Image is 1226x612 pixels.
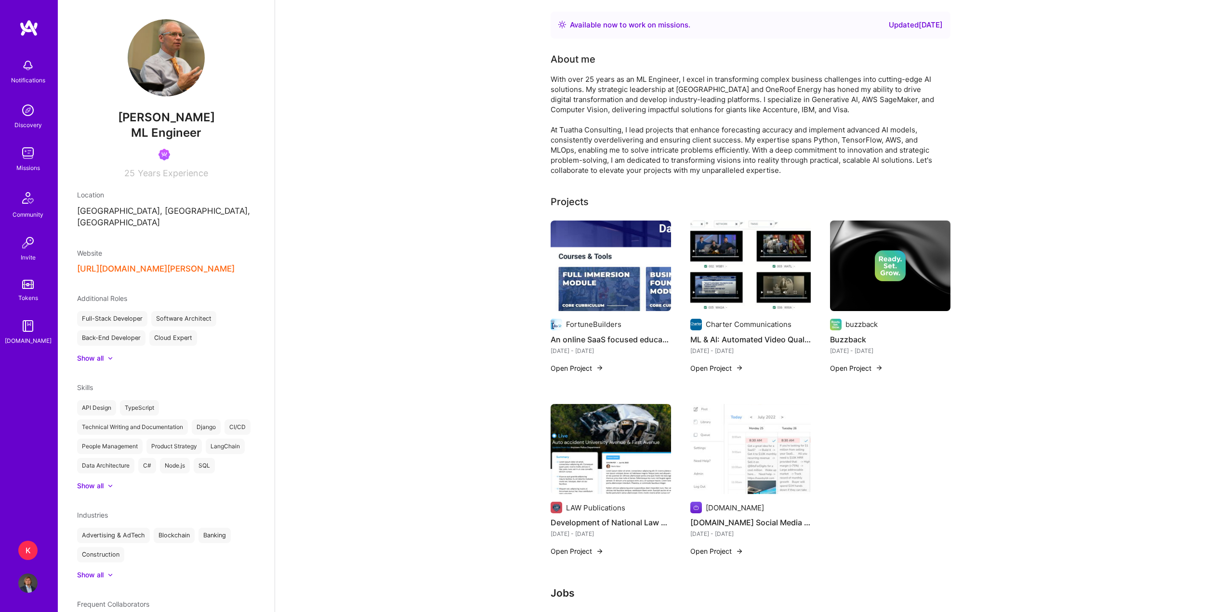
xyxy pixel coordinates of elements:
[160,458,190,473] div: Node.js
[131,126,201,140] span: ML Engineer
[706,503,764,513] div: [DOMAIN_NAME]
[690,333,811,346] h4: ML & AI: Automated Video Quality Ad Insertion & Validation
[154,528,195,543] div: Blockchain
[77,400,116,416] div: API Design
[596,364,604,372] img: arrow-right
[551,52,595,66] div: About me
[889,19,943,31] div: Updated [DATE]
[690,529,811,539] div: [DATE] - [DATE]
[830,363,883,373] button: Open Project
[77,264,235,274] button: [URL][DOMAIN_NAME][PERSON_NAME]
[551,502,562,513] img: Company logo
[77,110,255,125] span: [PERSON_NAME]
[570,19,690,31] div: Available now to work on missions .
[18,293,38,303] div: Tokens
[151,311,216,326] div: Software Architect
[77,190,255,200] div: Location
[128,19,205,96] img: User Avatar
[77,570,104,580] div: Show all
[77,528,150,543] div: Advertising & AdTech
[14,120,42,130] div: Discovery
[206,439,245,454] div: LangChain
[551,333,671,346] h4: An online SaaS focused education platform supporting 80,000 students generating $150 Million in r...
[11,75,45,85] div: Notifications
[16,186,40,209] img: Community
[690,363,743,373] button: Open Project
[77,547,124,562] div: Construction
[18,101,38,120] img: discovery
[690,319,702,330] img: Company logo
[13,209,43,220] div: Community
[77,353,104,363] div: Show all
[558,21,566,28] img: Availability
[551,529,671,539] div: [DATE] - [DATE]
[77,311,147,326] div: Full-Stack Developer
[690,546,743,556] button: Open Project
[224,419,250,435] div: CI/CD
[21,252,36,262] div: Invite
[18,233,38,252] img: Invite
[551,363,604,373] button: Open Project
[690,404,811,495] img: StrikeEarly.com Social Media Scheduling and Posting Software
[77,439,143,454] div: People Management
[16,541,40,560] a: K
[124,168,135,178] span: 25
[5,336,52,346] div: [DOMAIN_NAME]
[22,280,34,289] img: tokens
[551,195,589,209] div: Projects
[194,458,215,473] div: SQL
[875,364,883,372] img: arrow-right
[16,163,40,173] div: Missions
[830,346,950,356] div: [DATE] - [DATE]
[149,330,197,346] div: Cloud Expert
[18,541,38,560] div: K
[551,319,562,330] img: Company logo
[706,319,791,329] div: Charter Communications
[551,74,936,175] div: With over 25 years as an ML Engineer, I excel in transforming complex business challenges into cu...
[138,458,156,473] div: C#
[18,316,38,336] img: guide book
[77,206,255,229] p: [GEOGRAPHIC_DATA], [GEOGRAPHIC_DATA], [GEOGRAPHIC_DATA]
[690,516,811,529] h4: [DOMAIN_NAME] Social Media Scheduling and Posting Software
[18,143,38,163] img: teamwork
[77,249,102,257] span: Website
[120,400,159,416] div: TypeScript
[77,481,104,491] div: Show all
[146,439,202,454] div: Product Strategy
[77,294,127,302] span: Additional Roles
[192,419,221,435] div: Django
[77,383,93,391] span: Skills
[19,19,39,37] img: logo
[551,221,671,311] img: An online SaaS focused education platform supporting 80,000 students generating $150 Million in r...
[551,587,950,599] h3: Jobs
[77,330,145,346] div: Back-End Developer
[690,221,811,311] img: ML & AI: Automated Video Quality Ad Insertion & Validation
[875,250,906,281] img: Company logo
[830,333,950,346] h4: Buzzback
[690,346,811,356] div: [DATE] - [DATE]
[18,56,38,75] img: bell
[77,600,149,608] span: Frequent Collaborators
[138,168,208,178] span: Years Experience
[551,404,671,495] img: Development of National Law Enforcement Social Media SaaS Platform
[158,149,170,160] img: Been on Mission
[18,573,38,593] img: User Avatar
[77,419,188,435] div: Technical Writing and Documentation
[830,319,842,330] img: Company logo
[845,319,878,329] div: buzzback
[551,346,671,356] div: [DATE] - [DATE]
[736,364,743,372] img: arrow-right
[77,458,134,473] div: Data Architecture
[830,221,950,311] img: cover
[736,547,743,555] img: arrow-right
[690,502,702,513] img: Company logo
[16,573,40,593] a: User Avatar
[77,511,108,519] span: Industries
[566,319,621,329] div: FortuneBuilders
[566,503,625,513] div: LAW Publications
[198,528,231,543] div: Banking
[596,547,604,555] img: arrow-right
[551,546,604,556] button: Open Project
[551,516,671,529] h4: Development of National Law Enforcement Social Media SaaS Platform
